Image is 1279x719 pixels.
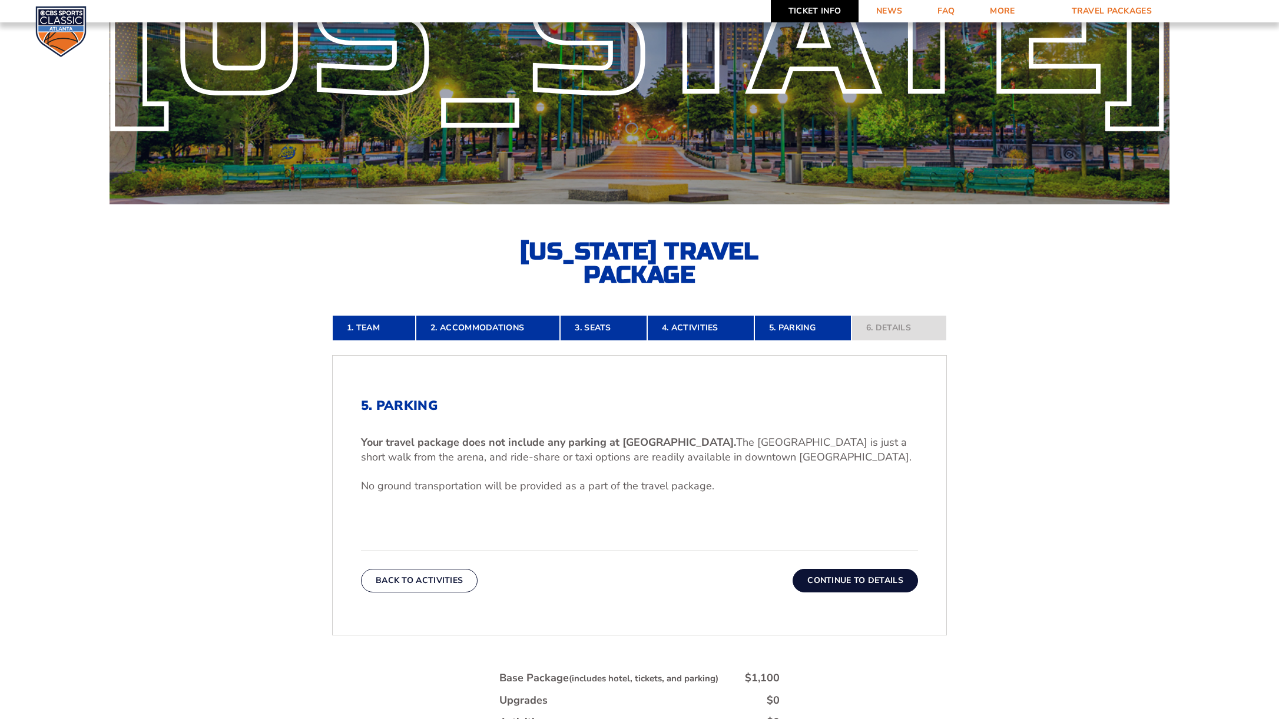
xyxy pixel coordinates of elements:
[332,315,416,341] a: 1. Team
[361,398,918,413] h2: 5. Parking
[793,569,918,592] button: Continue To Details
[361,435,918,465] p: The [GEOGRAPHIC_DATA] is just a short walk from the arena, and ride-share or taxi options are rea...
[35,6,87,57] img: CBS Sports Classic
[499,693,548,708] div: Upgrades
[361,435,736,449] b: Your travel package does not include any parking at [GEOGRAPHIC_DATA].
[647,315,754,341] a: 4. Activities
[499,671,718,685] div: Base Package
[767,693,780,708] div: $0
[416,315,560,341] a: 2. Accommodations
[361,569,478,592] button: Back To Activities
[361,479,918,493] p: No ground transportation will be provided as a part of the travel package.
[510,240,769,287] h2: [US_STATE] Travel Package
[560,315,647,341] a: 3. Seats
[569,672,718,684] small: (includes hotel, tickets, and parking)
[745,671,780,685] div: $1,100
